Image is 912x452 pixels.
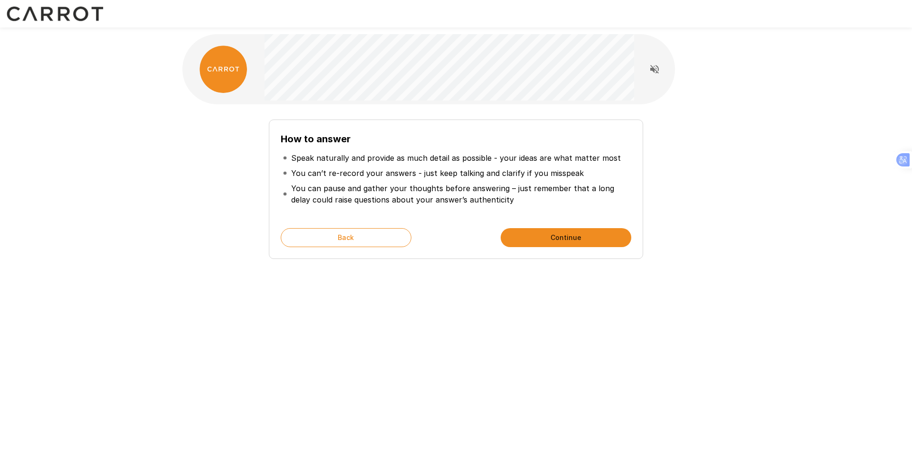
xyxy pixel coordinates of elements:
button: Back [281,228,411,247]
img: carrot_logo.png [199,46,247,93]
button: Continue [501,228,631,247]
p: You can’t re-record your answers - just keep talking and clarify if you misspeak [291,167,584,179]
b: How to answer [281,133,351,145]
button: Read questions aloud [645,60,664,79]
p: You can pause and gather your thoughts before answering – just remember that a long delay could r... [291,183,629,205]
p: Speak naturally and provide as much detail as possible - your ideas are what matter most [291,152,621,164]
